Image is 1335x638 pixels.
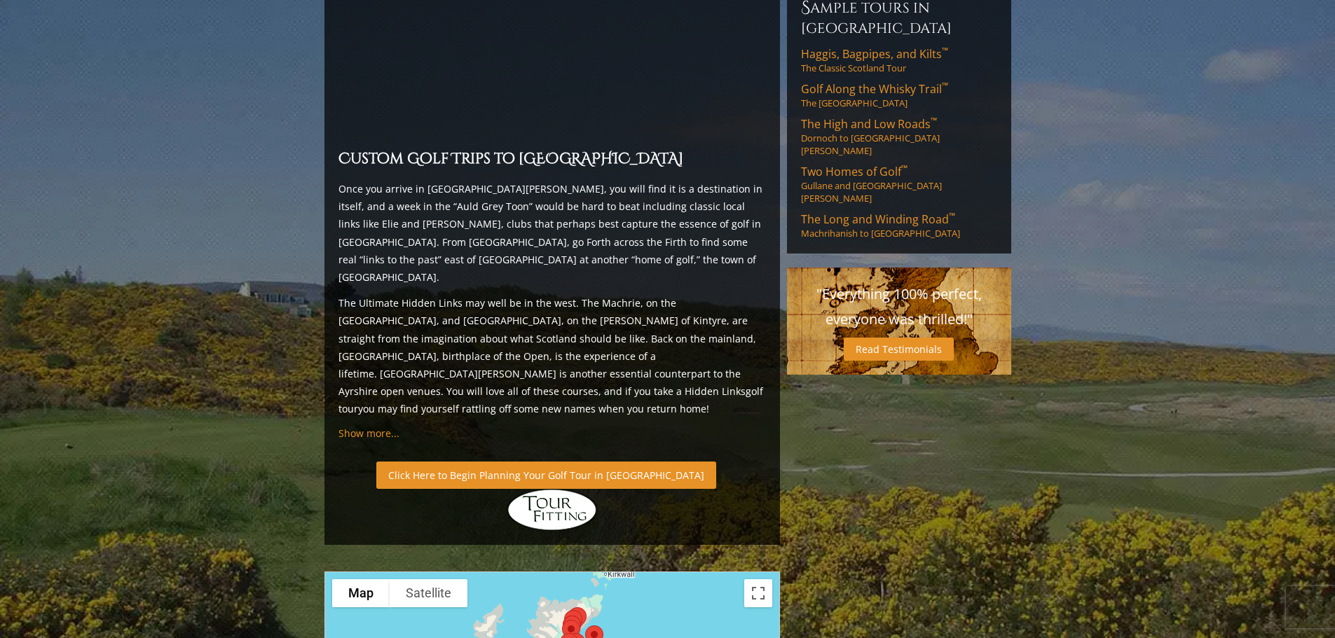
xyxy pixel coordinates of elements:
sup: ™ [942,45,948,57]
a: Show more... [338,427,399,440]
p: The Ultimate Hidden Links may well be in the west. The Machrie, on the [GEOGRAPHIC_DATA], and [GE... [338,294,766,417]
img: Hidden Links [507,489,598,531]
a: Two Homes of Golf™Gullane and [GEOGRAPHIC_DATA][PERSON_NAME] [801,164,997,204]
span: The High and Low Roads [801,116,937,132]
span: The Long and Winding Road [801,211,955,227]
a: Click Here to Begin Planning Your Golf Tour in [GEOGRAPHIC_DATA] [376,462,716,489]
sup: ™ [942,80,948,92]
h2: Custom Golf Trips to [GEOGRAPHIC_DATA] [338,148,766,172]
sup: ™ [931,115,937,127]
a: Read Testimonials [844,338,954,361]
span: Two Homes of Golf [801,164,908,179]
a: Haggis, Bagpipes, and Kilts™The Classic Scotland Tour [801,46,997,74]
a: Golf Along the Whisky Trail™The [GEOGRAPHIC_DATA] [801,81,997,109]
a: The Long and Winding Road™Machrihanish to [GEOGRAPHIC_DATA] [801,211,997,240]
sup: ™ [949,210,955,222]
p: "Everything 100% perfect, everyone was thrilled!" [801,282,997,332]
a: golf tour [338,384,763,415]
sup: ™ [901,162,908,174]
span: Golf Along the Whisky Trail [801,81,948,97]
a: The High and Low Roads™Dornoch to [GEOGRAPHIC_DATA][PERSON_NAME] [801,116,997,157]
p: Once you arrive in [GEOGRAPHIC_DATA][PERSON_NAME], you will find it is a destination in itself, a... [338,180,766,286]
span: Haggis, Bagpipes, and Kilts [801,46,948,62]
